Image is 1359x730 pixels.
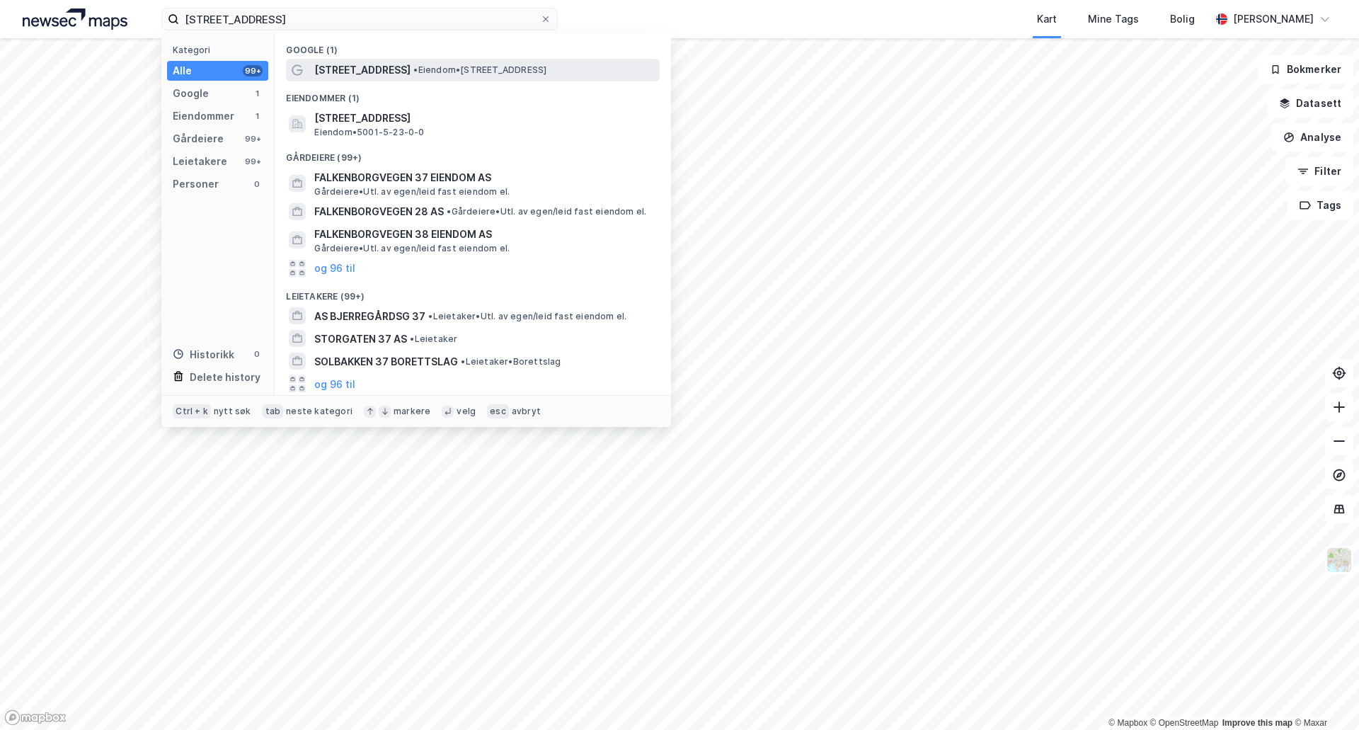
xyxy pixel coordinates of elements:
[173,45,268,55] div: Kategori
[1222,718,1292,728] a: Improve this map
[275,33,671,59] div: Google (1)
[1288,191,1353,219] button: Tags
[314,308,425,325] span: AS BJERREGÅRDSG 37
[173,346,234,363] div: Historikk
[457,406,476,417] div: velg
[275,81,671,107] div: Eiendommer (1)
[1170,11,1195,28] div: Bolig
[243,156,263,167] div: 99+
[1088,11,1139,28] div: Mine Tags
[1271,123,1353,152] button: Analyse
[275,141,671,166] div: Gårdeiere (99+)
[173,130,224,147] div: Gårdeiere
[1108,718,1147,728] a: Mapbox
[214,406,251,417] div: nytt søk
[512,406,541,417] div: avbryt
[1233,11,1314,28] div: [PERSON_NAME]
[251,88,263,99] div: 1
[286,406,352,417] div: neste kategori
[447,206,451,217] span: •
[447,206,646,217] span: Gårdeiere • Utl. av egen/leid fast eiendom el.
[410,333,414,344] span: •
[394,406,430,417] div: markere
[1267,89,1353,118] button: Datasett
[179,8,540,30] input: Søk på adresse, matrikkel, gårdeiere, leietakere eller personer
[190,369,260,386] div: Delete history
[4,709,67,726] a: Mapbox homepage
[428,311,626,322] span: Leietaker • Utl. av egen/leid fast eiendom el.
[173,404,211,418] div: Ctrl + k
[251,348,263,360] div: 0
[173,85,209,102] div: Google
[314,375,355,392] button: og 96 til
[275,280,671,305] div: Leietakere (99+)
[314,62,411,79] span: [STREET_ADDRESS]
[1288,662,1359,730] iframe: Chat Widget
[173,108,234,125] div: Eiendommer
[461,356,465,367] span: •
[23,8,127,30] img: logo.a4113a55bc3d86da70a041830d287a7e.svg
[410,333,457,345] span: Leietaker
[314,331,407,348] span: STORGATEN 37 AS
[413,64,418,75] span: •
[1288,662,1359,730] div: Kontrollprogram for chat
[314,226,654,243] span: FALKENBORGVEGEN 38 EIENDOM AS
[314,110,654,127] span: [STREET_ADDRESS]
[487,404,509,418] div: esc
[461,356,561,367] span: Leietaker • Borettslag
[251,110,263,122] div: 1
[428,311,432,321] span: •
[1326,547,1353,574] img: Z
[1258,55,1353,84] button: Bokmerker
[243,133,263,144] div: 99+
[314,260,355,277] button: og 96 til
[413,64,546,76] span: Eiendom • [STREET_ADDRESS]
[173,153,227,170] div: Leietakere
[314,169,654,186] span: FALKENBORGVEGEN 37 EIENDOM AS
[173,62,192,79] div: Alle
[251,178,263,190] div: 0
[314,203,444,220] span: FALKENBORGVEGEN 28 AS
[263,404,284,418] div: tab
[314,243,510,254] span: Gårdeiere • Utl. av egen/leid fast eiendom el.
[1037,11,1057,28] div: Kart
[1150,718,1219,728] a: OpenStreetMap
[1285,157,1353,186] button: Filter
[243,65,263,76] div: 99+
[314,127,424,138] span: Eiendom • 5001-5-23-0-0
[314,353,458,370] span: SOLBAKKEN 37 BORETTSLAG
[314,186,510,198] span: Gårdeiere • Utl. av egen/leid fast eiendom el.
[173,176,219,193] div: Personer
